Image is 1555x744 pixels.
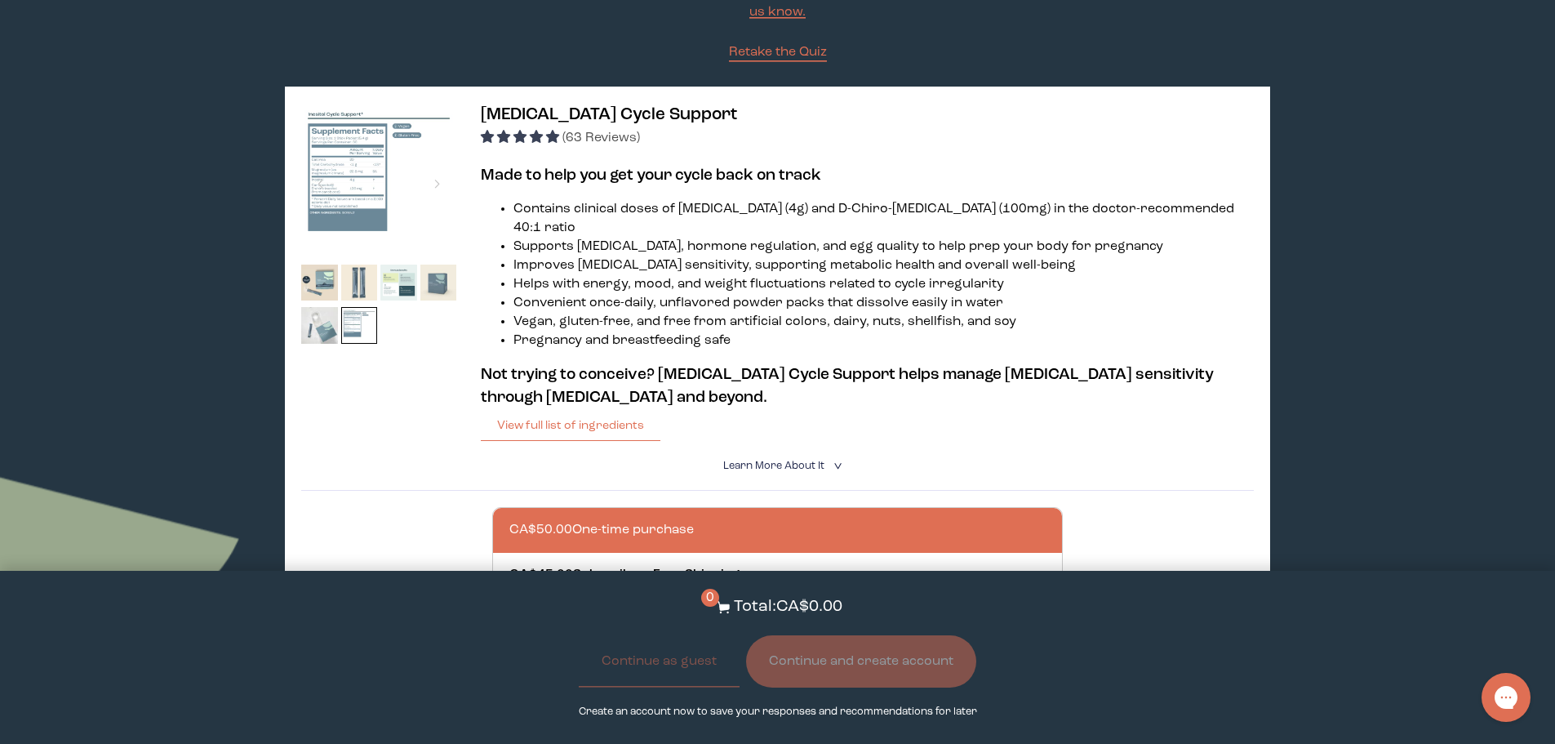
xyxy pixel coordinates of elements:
[513,275,1253,294] li: Helps with energy, mood, and weight fluctuations related to cycle irregularity
[301,103,456,258] img: thumbnail image
[481,131,562,145] span: 4.90 stars
[513,200,1253,238] li: Contains clinical doses of [MEDICAL_DATA] (4g) and D-Chiro-[MEDICAL_DATA] (100mg) in the doctor-r...
[513,256,1253,275] li: Improves [MEDICAL_DATA] sensitivity, supporting metabolic health and overall well-being
[513,294,1253,313] li: Convenient once-daily, unflavored powder packs that dissolve easily in water
[734,595,842,619] p: Total: CA$0.00
[380,265,417,301] img: thumbnail image
[301,265,338,301] img: thumbnail image
[341,265,378,301] img: thumbnail image
[829,461,844,470] i: <
[481,409,660,442] button: View full list of ingredients
[729,46,827,59] span: Retake the Quiz
[723,458,833,474] summary: Learn More About it <
[701,589,719,607] span: 0
[481,106,737,123] span: [MEDICAL_DATA] Cycle Support
[513,313,1253,332] li: Vegan, gluten-free, and free from artificial colors, dairy, nuts, shellfish, and soy
[579,635,740,688] button: Continue as guest
[513,332,1253,350] li: Pregnancy and breastfeeding safe
[746,635,976,688] button: Continue and create account
[481,164,1253,187] h3: Made to help you get your cycle back on track
[562,131,640,145] span: (63 Reviews)
[579,704,977,719] p: Create an account now to save your responses and recommendations for later
[420,265,457,301] img: thumbnail image
[301,307,338,344] img: thumbnail image
[513,238,1253,256] li: Supports [MEDICAL_DATA], hormone regulation, and egg quality to help prep your body for pregnancy
[481,363,1253,409] h3: Not trying to conceive? [MEDICAL_DATA] Cycle Support helps manage [MEDICAL_DATA] sensitivity thro...
[723,461,824,471] span: Learn More About it
[341,307,378,344] img: thumbnail image
[1473,667,1539,728] iframe: Gorgias live chat messenger
[729,43,827,62] a: Retake the Quiz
